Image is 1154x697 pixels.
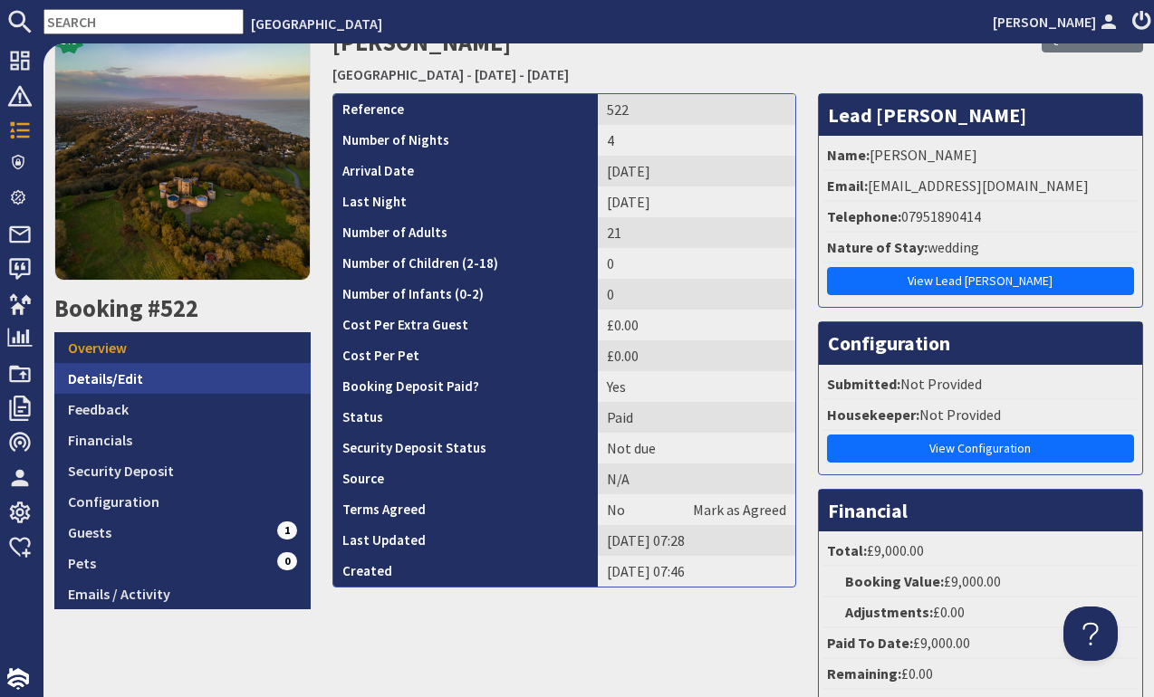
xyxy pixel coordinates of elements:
th: Arrival Date [333,156,599,186]
th: Last Night [333,186,599,217]
a: Security Deposit [54,455,311,486]
li: Not Provided [823,369,1138,400]
strong: Remaining: [827,664,901,683]
th: Number of Nights [333,125,599,156]
a: Pets0 [54,548,311,578]
li: 07951890414 [823,202,1138,233]
a: Overview [54,332,311,363]
strong: Adjustments: [845,603,933,621]
img: Walton Castle's icon [54,24,311,281]
td: 4 [598,125,795,156]
td: 21 [598,217,795,248]
a: Mark as Agreed [693,499,786,520]
th: Terms Agreed [333,494,599,525]
span: 1 [277,521,297,539]
a: Emails / Activity [54,578,311,609]
td: 522 [598,94,795,125]
a: Configuration [54,486,311,517]
td: N/A [598,463,795,494]
th: Number of Adults [333,217,599,248]
td: £0.00 [598,310,795,340]
a: [GEOGRAPHIC_DATA] [251,14,382,33]
li: £0.00 [823,597,1138,628]
td: [DATE] 07:28 [598,525,795,556]
li: [PERSON_NAME] [823,140,1138,171]
td: [DATE] [598,156,795,186]
strong: Telephone: [827,207,901,225]
a: Details/Edit [54,363,311,394]
strong: Email: [827,177,868,195]
td: 0 [598,248,795,279]
img: staytech_i_w-64f4e8e9ee0a9c174fd5317b4b171b261742d2d393467e5bdba4413f4f884c10.svg [7,668,29,690]
span: - [466,65,472,83]
li: £9,000.00 [823,628,1138,659]
th: Created [333,556,599,587]
a: View Lead [PERSON_NAME] [827,267,1134,295]
li: [EMAIL_ADDRESS][DOMAIN_NAME] [823,171,1138,202]
li: wedding [823,233,1138,263]
a: View Configuration [827,434,1134,463]
input: SEARCH [43,9,244,34]
h2: Booking #522 [54,294,311,323]
th: Reference [333,94,599,125]
strong: Paid To Date: [827,634,913,652]
h3: Configuration [819,322,1142,364]
strong: Name: [827,146,870,164]
td: [DATE] [598,186,795,217]
a: Financials [54,425,311,455]
strong: Booking Value: [845,572,944,590]
td: No [598,494,795,525]
iframe: Toggle Customer Support [1063,606,1118,661]
strong: Housekeeper: [827,406,919,424]
th: Number of Infants (0-2) [333,279,599,310]
span: 0 [277,552,297,570]
th: Security Deposit Status [333,433,599,463]
a: 9.6 [54,24,311,294]
td: Not due [598,433,795,463]
li: £0.00 [823,659,1138,690]
a: [GEOGRAPHIC_DATA] [332,65,464,83]
td: [DATE] 07:46 [598,556,795,587]
h2: [PERSON_NAME] [332,24,866,89]
li: Not Provided [823,400,1138,431]
h3: Financial [819,490,1142,531]
th: Last Updated [333,525,599,556]
strong: Total: [827,541,867,559]
td: Paid [598,402,795,433]
strong: Submitted: [827,375,900,393]
th: Cost Per Pet [333,340,599,371]
li: £9,000.00 [823,536,1138,567]
a: [PERSON_NAME] [993,11,1121,33]
th: Cost Per Extra Guest [333,310,599,340]
td: Yes [598,371,795,402]
td: 0 [598,279,795,310]
a: Feedback [54,394,311,425]
th: Number of Children (2-18) [333,248,599,279]
th: Source [333,463,599,494]
th: Status [333,402,599,433]
strong: Nature of Stay: [827,238,928,256]
li: £9,000.00 [823,567,1138,597]
th: Booking Deposit Paid? [333,371,599,402]
h3: Lead [PERSON_NAME] [819,94,1142,136]
a: Guests1 [54,517,311,548]
a: [DATE] - [DATE] [475,65,569,83]
td: £0.00 [598,340,795,371]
